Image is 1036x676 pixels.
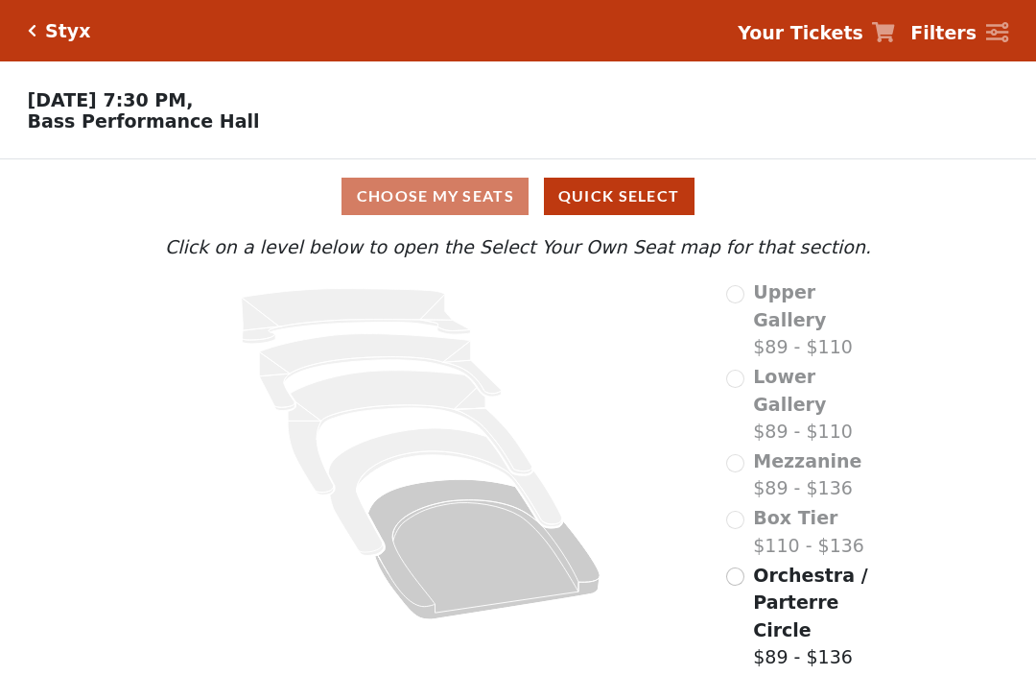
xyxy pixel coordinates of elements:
[45,20,90,42] h5: Styx
[753,565,867,640] span: Orchestra / Parterre Circle
[738,19,895,47] a: Your Tickets
[753,504,864,559] label: $110 - $136
[753,562,893,671] label: $89 - $136
[753,366,826,415] span: Lower Gallery
[753,281,826,330] span: Upper Gallery
[143,233,893,261] p: Click on a level below to open the Select Your Own Seat map for that section.
[753,278,893,361] label: $89 - $110
[753,447,861,502] label: $89 - $136
[738,22,863,43] strong: Your Tickets
[753,507,837,528] span: Box Tier
[910,19,1008,47] a: Filters
[259,334,501,411] path: Lower Gallery - Seats Available: 0
[544,178,695,215] button: Quick Select
[242,289,471,344] path: Upper Gallery - Seats Available: 0
[28,24,36,37] a: Click here to go back to filters
[753,450,861,471] span: Mezzanine
[910,22,977,43] strong: Filters
[753,363,893,446] label: $89 - $110
[368,479,600,619] path: Orchestra / Parterre Circle - Seats Available: 324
